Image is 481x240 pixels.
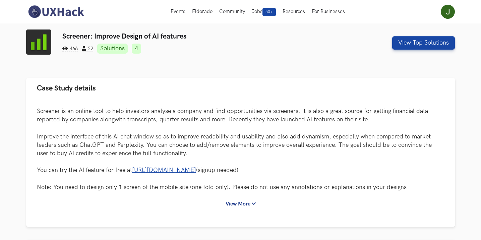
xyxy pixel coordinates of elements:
[62,32,346,41] h3: Screener: Improve Design of AI features
[26,99,455,227] div: Case Study details
[392,36,455,50] button: View Top Solutions
[62,46,78,52] span: 466
[441,5,455,19] img: Your profile pic
[26,5,86,19] img: UXHack-logo.png
[37,107,444,191] p: Screener is an online tool to help investors analyse a company and find opportunities via screene...
[220,198,262,210] button: View More
[37,84,96,93] span: Case Study details
[132,44,141,54] a: 4
[26,78,455,99] button: Case Study details
[26,29,51,55] img: Screener logo
[262,8,276,16] span: 50+
[132,167,196,174] a: [URL][DOMAIN_NAME]
[97,44,128,54] a: Solutions
[82,46,93,52] span: 22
